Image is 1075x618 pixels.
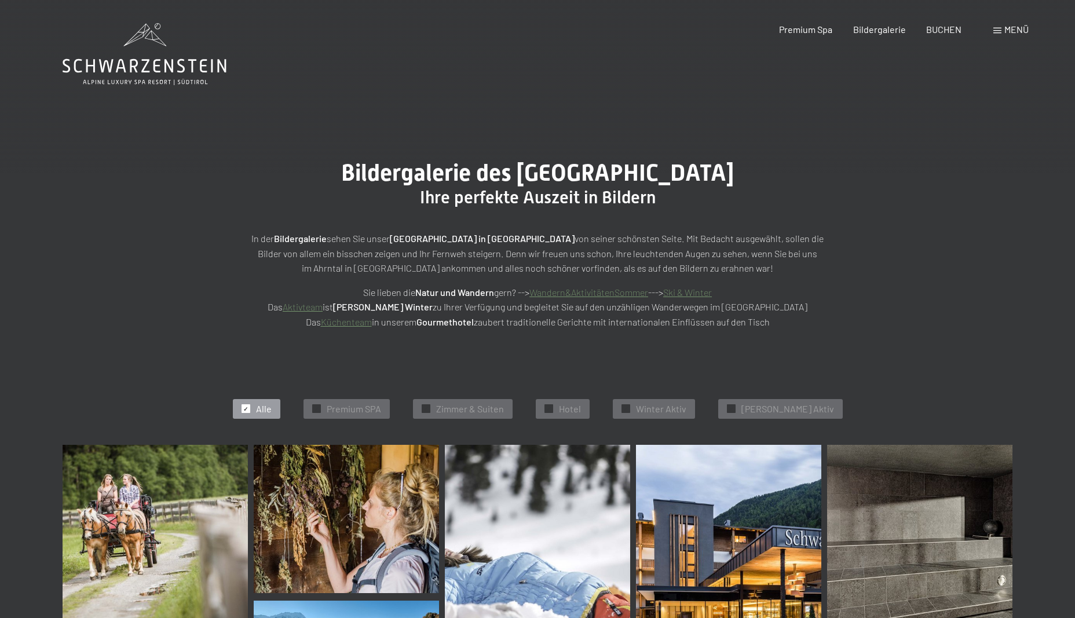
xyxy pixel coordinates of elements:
span: Bildergalerie des [GEOGRAPHIC_DATA] [341,159,734,187]
a: Küchenteam [321,316,372,327]
span: ✓ [729,405,733,413]
p: In der sehen Sie unser von seiner schönsten Seite. Mit Bedacht ausgewählt, sollen die Bilder von ... [248,231,827,276]
span: [PERSON_NAME] Aktiv [741,403,834,415]
a: Wandern&AktivitätenSommer [529,287,648,298]
span: ✓ [243,405,248,413]
span: Premium SPA [327,403,381,415]
a: Aktivteam [283,301,323,312]
strong: [GEOGRAPHIC_DATA] in [GEOGRAPHIC_DATA] [390,233,575,244]
span: Hotel [559,403,581,415]
span: Ihre perfekte Auszeit in Bildern [420,187,656,207]
a: Bildergalerie [853,24,906,35]
span: Winter Aktiv [636,403,686,415]
strong: Natur und Wandern [415,287,494,298]
a: Ski & Winter [663,287,712,298]
span: ✓ [623,405,628,413]
a: Premium Spa [779,24,832,35]
p: Sie lieben die gern? --> ---> Das ist zu Ihrer Verfügung und begleitet Sie auf den unzähligen Wan... [248,285,827,330]
span: Menü [1004,24,1029,35]
strong: [PERSON_NAME] Winter [333,301,433,312]
span: Zimmer & Suiten [436,403,504,415]
a: BUCHEN [926,24,961,35]
span: ✓ [546,405,551,413]
span: Alle [256,403,272,415]
span: ✓ [423,405,428,413]
img: Bildergalerie [254,445,439,593]
strong: Bildergalerie [274,233,327,244]
span: ✓ [314,405,319,413]
strong: Gourmethotel [416,316,474,327]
